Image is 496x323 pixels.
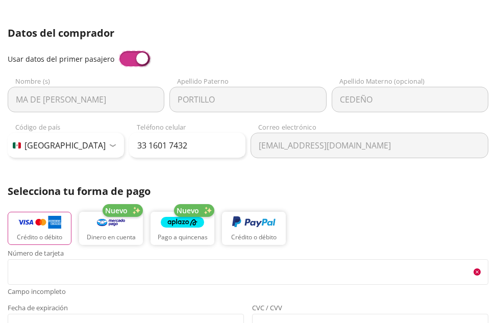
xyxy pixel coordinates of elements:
[222,212,286,245] button: Crédito o débito
[13,142,21,148] img: MX
[17,233,62,242] p: Crédito o débito
[87,233,136,242] p: Dinero en cuenta
[8,87,164,112] input: Nombre (s)
[8,184,488,199] p: Selecciona tu forma de pago
[251,133,488,158] input: Correo electrónico
[105,205,128,216] span: Nuevo
[12,262,484,282] iframe: Iframe del número de tarjeta asegurada
[8,54,114,64] span: Usar datos del primer pasajero
[473,268,481,276] img: field_error
[177,205,199,216] span: Nuevo
[158,233,208,242] p: Pago a quincenas
[169,87,326,112] input: Apellido Paterno
[8,250,488,259] span: Número de tarjeta
[447,274,496,323] iframe: Messagebird Livechat Widget
[8,26,488,41] p: Datos del comprador
[129,133,245,158] input: Teléfono celular
[8,287,488,297] span: Campo incompleto
[231,233,277,242] p: Crédito o débito
[79,212,143,245] button: Dinero en cuenta
[332,87,488,112] input: Apellido Materno (opcional)
[151,212,214,245] button: Pago a quincenas
[252,305,488,314] span: CVC / CVV
[8,212,71,245] button: Crédito o débito
[8,305,244,314] span: Fecha de expiración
